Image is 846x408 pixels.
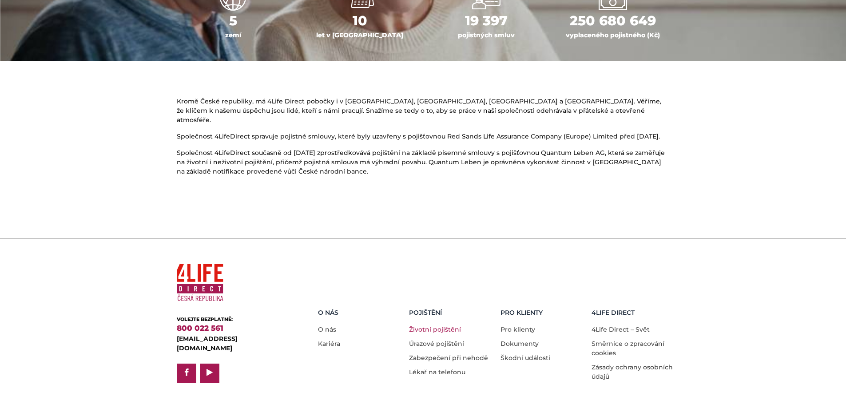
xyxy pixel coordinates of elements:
[500,354,550,362] a: Škodní události
[177,148,670,176] p: Společnost 4LifeDirect současně od [DATE] zprostředkovává pojištění na základě písemné smlouvy s ...
[409,368,465,376] a: Lékař na telefonu
[303,31,417,40] div: let v [GEOGRAPHIC_DATA]
[318,309,403,317] h5: O nás
[500,340,539,348] a: Dokumenty
[556,11,670,31] div: 250 680 649
[409,340,464,348] a: Úrazové pojištění
[177,11,290,31] div: 5
[592,325,650,333] a: 4Life Direct – Svět
[303,11,417,31] div: 10
[318,340,340,348] a: Kariéra
[177,97,670,125] p: Kromě České republiky, má 4Life Direct pobočky i v [GEOGRAPHIC_DATA], [GEOGRAPHIC_DATA], [GEOGRAP...
[409,309,494,317] h5: Pojištění
[177,335,238,352] a: [EMAIL_ADDRESS][DOMAIN_NAME]
[318,325,336,333] a: O nás
[500,309,585,317] h5: Pro Klienty
[556,31,670,40] div: vyplaceného pojistného (Kč)
[177,324,223,333] a: 800 022 561
[177,132,670,141] p: Společnost 4LifeDirect spravuje pojistné smlouvy, které byly uzavřeny s pojišťovnou Red Sands Lif...
[177,316,290,323] div: VOLEJTE BEZPLATNĚ:
[592,340,664,357] a: Směrnice o zpracování cookies
[430,11,543,31] div: 19 397
[592,309,676,317] h5: 4LIFE DIRECT
[177,260,223,305] img: 4Life Direct Česká republika logo
[409,354,488,362] a: Zabezpečení při nehodě
[177,31,290,40] div: zemí
[592,363,673,380] a: Zásady ochrany osobních údajů
[409,325,461,333] a: Životní pojištění
[500,325,535,333] a: Pro klienty
[430,31,543,40] div: pojistných smluv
